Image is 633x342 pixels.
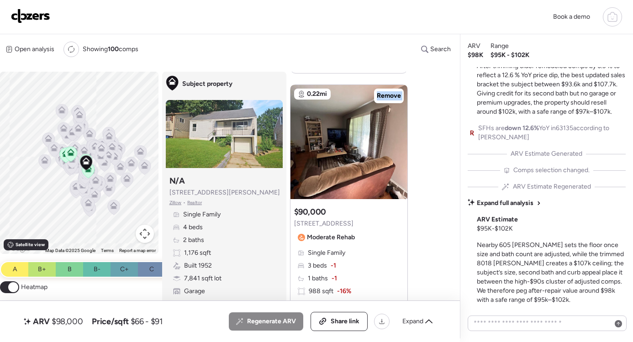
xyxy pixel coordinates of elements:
span: Built 1948 [309,300,338,309]
span: 7,841 sqft lot [184,274,222,283]
span: Price/sqft [92,316,128,327]
span: $98,000 [52,316,83,327]
span: 0.22mi [307,89,327,99]
span: Single Family [308,248,345,258]
span: -16% [337,287,351,296]
span: Regenerate ARV [247,317,296,326]
button: Map camera controls [136,225,154,243]
span: B- [94,265,100,274]
span: [STREET_ADDRESS] [294,219,353,228]
img: Google [2,242,32,254]
a: Report a map error [119,248,156,253]
a: Open this area in Google Maps (opens a new window) [2,242,32,254]
span: B+ [38,265,46,274]
a: Terms [101,248,114,253]
span: B [68,265,72,274]
span: C [149,265,154,274]
span: ARV Estimate [477,215,518,224]
span: 1,176 sqft [184,248,211,258]
span: Expand [402,317,423,326]
span: 2 baths [183,236,204,245]
h3: $90,000 [294,206,326,217]
span: down 12.6% [505,124,539,132]
span: [STREET_ADDRESS][PERSON_NAME] [169,188,280,197]
span: Realtor [187,199,202,206]
span: Zillow [169,199,182,206]
span: Single Family [183,210,221,219]
span: 988 sqft [309,287,333,296]
span: 3 beds [308,261,327,270]
span: Book a demo [553,13,590,21]
span: • [183,199,185,206]
span: Moderate Rehab [307,233,355,242]
span: Satellite view [16,241,45,248]
span: 1 baths [308,274,328,283]
img: Logo [11,9,50,23]
span: ARV Estimate Generated [511,149,582,158]
span: 100 [108,45,119,53]
span: Range [491,42,509,51]
span: C+ [120,265,129,274]
span: -4 yr [341,300,355,309]
span: Map Data ©2025 Google [45,248,95,253]
span: Heatmap [21,283,47,292]
span: -1 [331,261,336,270]
span: $66 - $91 [131,316,163,327]
span: A [13,265,17,274]
span: Comps selection changed. [513,166,590,175]
span: $98K [468,51,483,60]
span: ARV [33,316,50,327]
span: Remove [377,91,401,100]
span: ARV Estimate Regenerated [513,182,591,191]
span: 4 beds [183,223,203,232]
span: Built 1952 [184,261,212,270]
span: $95K - $102K [477,224,513,233]
span: -1 [332,274,337,283]
span: Subject property [182,79,232,89]
h3: N/A [169,175,185,186]
span: SFHs are YoY in 63135 according to [PERSON_NAME] [478,124,626,142]
span: $95K - $102K [491,51,529,60]
span: Garage [184,287,205,296]
span: Nearby 605 [PERSON_NAME] sets the floor once size and bath count are adjusted, while the trimmed ... [477,241,624,304]
span: ARV [468,42,480,51]
span: Expand full analysis [477,199,533,208]
span: Showing comps [83,45,138,54]
span: Share link [331,317,359,326]
span: Search [430,45,451,54]
span: Open analysis [15,45,54,54]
